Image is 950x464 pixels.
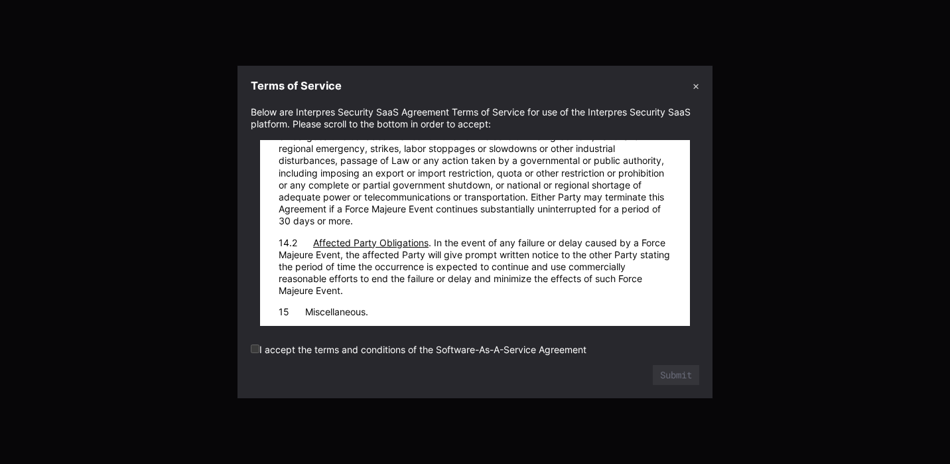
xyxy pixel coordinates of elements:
div: Below are Interpres Security SaaS Agreement Terms of Service for use of the Interpres Security Sa... [251,106,699,130]
h3: Terms of Service [251,79,342,93]
button: ✕ [693,79,699,93]
input: I accept the terms and conditions of the Software-As-A-Service Agreement [251,345,259,353]
label: I accept the terms and conditions of the Software-As-A-Service Agreement [251,344,586,355]
button: Submit [653,365,699,385]
li: . In the event of any failure or delay caused by a Force Majeure Event, the affected Party will g... [279,237,671,297]
li: Force Majeure. [279,37,671,297]
li: . In no event will either Party be liable or responsible to the other Party, or be deemed to have... [279,58,671,228]
span: Affected Party Obligations [313,237,429,248]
